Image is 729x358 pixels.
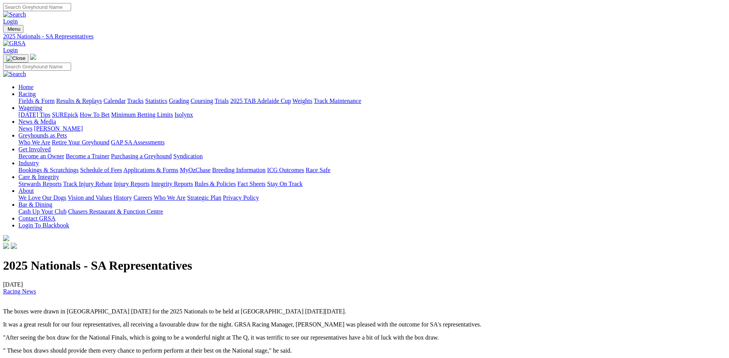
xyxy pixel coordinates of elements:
a: Schedule of Fees [80,167,122,173]
a: Become an Owner [18,153,64,159]
a: Applications & Forms [123,167,178,173]
a: About [18,187,34,194]
a: Stewards Reports [18,181,61,187]
a: ICG Outcomes [267,167,304,173]
a: Login [3,18,18,25]
p: The boxes were drawn in [GEOGRAPHIC_DATA] [DATE] for the 2025 Nationals to be held at [GEOGRAPHIC... [3,308,726,315]
a: Injury Reports [114,181,149,187]
a: MyOzChase [180,167,211,173]
img: twitter.svg [11,243,17,249]
a: Contact GRSA [18,215,55,222]
a: Tracks [127,98,144,104]
a: Get Involved [18,146,51,152]
a: 2025 Nationals - SA Representatives [3,33,726,40]
a: Careers [133,194,152,201]
a: Integrity Reports [151,181,193,187]
a: Login [3,47,18,53]
a: Stay On Track [267,181,302,187]
a: How To Bet [80,111,110,118]
a: Weights [292,98,312,104]
img: logo-grsa-white.png [30,54,36,60]
a: Isolynx [174,111,193,118]
img: facebook.svg [3,243,9,249]
div: About [18,194,726,201]
a: Chasers Restaurant & Function Centre [68,208,163,215]
img: Search [3,71,26,78]
a: [PERSON_NAME] [34,125,83,132]
a: Strategic Plan [187,194,221,201]
div: Industry [18,167,726,174]
a: Racing News [3,288,36,295]
a: Track Injury Rebate [63,181,112,187]
a: Race Safe [306,167,330,173]
a: Greyhounds as Pets [18,132,67,139]
a: Privacy Policy [223,194,259,201]
a: Who We Are [18,139,50,146]
div: News & Media [18,125,726,132]
div: Racing [18,98,726,104]
a: Vision and Values [68,194,112,201]
div: Greyhounds as Pets [18,139,726,146]
a: Calendar [103,98,126,104]
img: logo-grsa-white.png [3,235,9,241]
p: It was a great result for our four representatives, all receiving a favourable draw for the night... [3,321,726,328]
div: Wagering [18,111,726,118]
a: Bookings & Scratchings [18,167,78,173]
a: Purchasing a Greyhound [111,153,172,159]
div: Get Involved [18,153,726,160]
a: Statistics [145,98,168,104]
div: Care & Integrity [18,181,726,187]
a: Cash Up Your Club [18,208,66,215]
a: Coursing [191,98,213,104]
a: Racing [18,91,36,97]
a: 2025 TAB Adelaide Cup [230,98,291,104]
a: Breeding Information [212,167,266,173]
a: Fact Sheets [237,181,266,187]
a: Become a Trainer [66,153,110,159]
a: Track Maintenance [314,98,361,104]
a: Fields & Form [18,98,55,104]
img: Search [3,11,26,18]
input: Search [3,3,71,11]
div: Bar & Dining [18,208,726,215]
a: We Love Our Dogs [18,194,66,201]
a: Industry [18,160,39,166]
img: GRSA [3,40,26,47]
a: Trials [214,98,229,104]
a: Login To Blackbook [18,222,69,229]
button: Toggle navigation [3,25,23,33]
button: Toggle navigation [3,54,28,63]
h1: 2025 Nationals - SA Representatives [3,259,726,273]
p: " These box draws should provide them every chance to perform perform at their best on the Nation... [3,347,726,354]
a: History [113,194,132,201]
span: Menu [8,26,20,32]
a: Syndication [173,153,203,159]
a: Results & Replays [56,98,102,104]
span: [DATE] [3,281,36,295]
a: Home [18,84,33,90]
a: Who We Are [154,194,186,201]
a: GAP SA Assessments [111,139,165,146]
a: News & Media [18,118,56,125]
img: Close [6,55,25,61]
a: Care & Integrity [18,174,59,180]
a: Wagering [18,104,42,111]
a: Rules & Policies [194,181,236,187]
a: Minimum Betting Limits [111,111,173,118]
a: News [18,125,32,132]
input: Search [3,63,71,71]
p: "After seeing the box draw for the National Finals, which is going to be a wonderful night at The... [3,334,726,341]
a: Grading [169,98,189,104]
a: [DATE] Tips [18,111,50,118]
a: SUREpick [52,111,78,118]
a: Retire Your Greyhound [52,139,110,146]
a: Bar & Dining [18,201,52,208]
